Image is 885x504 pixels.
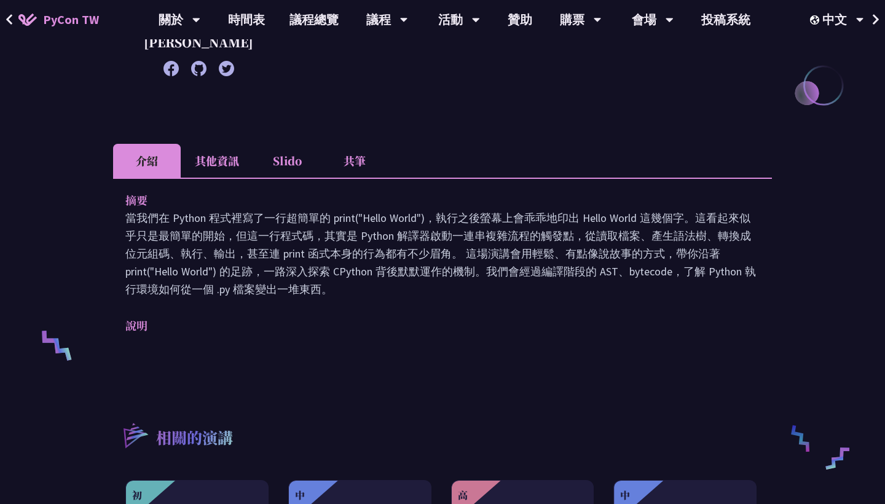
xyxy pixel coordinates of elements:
li: 介紹 [113,144,181,178]
p: [PERSON_NAME] [144,33,253,52]
img: Locale Icon [810,15,822,25]
img: Home icon of PyCon TW 2025 [18,14,37,26]
li: 其他資訊 [181,144,253,178]
a: PyCon TW [6,4,111,35]
div: 中 [295,488,305,503]
p: 摘要 [125,191,735,209]
p: 相關的演講 [156,427,233,451]
li: 共筆 [321,144,388,178]
img: r3.8d01567.svg [105,405,165,465]
div: 高 [458,488,468,503]
li: Slido [253,144,321,178]
p: 說明 [125,317,735,334]
span: PyCon TW [43,10,99,29]
div: 初 [132,488,142,503]
p: 當我們在 Python 程式裡寫了一行超簡單的 print("Hello World")，執行之後螢幕上會乖乖地印出 Hello World 這幾個字。這看起來似乎只是最簡單的開始，但這一行程式... [125,209,760,298]
div: 中 [620,488,630,503]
